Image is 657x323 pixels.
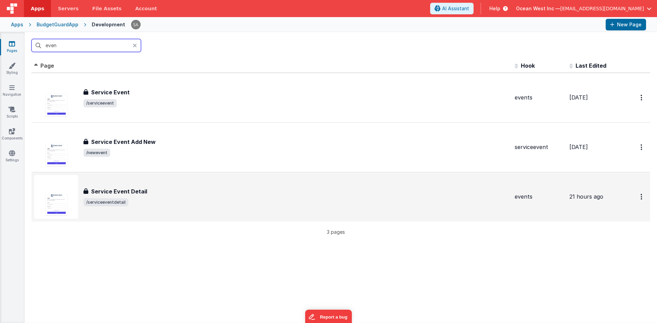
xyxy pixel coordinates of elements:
span: [DATE] [569,144,588,150]
span: Help [489,5,500,12]
p: 3 pages [31,228,640,235]
button: Options [636,140,647,154]
span: File Assets [92,5,122,12]
button: AI Assistant [430,3,474,14]
span: /newevent [83,149,110,157]
div: events [515,193,564,201]
h3: Service Event [91,88,130,96]
div: Development [92,21,125,28]
div: serviceevent [515,143,564,151]
h3: Service Event Detail [91,187,147,196]
div: BudgetGuardApp [37,21,78,28]
button: Ocean West Inc — [EMAIL_ADDRESS][DOMAIN_NAME] [516,5,652,12]
span: /serviceeventdetail [83,198,128,206]
span: AI Assistant [442,5,469,12]
div: Apps [11,21,23,28]
img: 79293985458095ca2ac202dc7eb50dda [131,20,141,29]
span: /serviceevent [83,99,117,107]
h3: Service Event Add New [91,138,156,146]
span: Ocean West Inc — [516,5,560,12]
input: Search pages, id's ... [31,39,141,52]
span: Page [40,62,54,69]
button: Options [636,190,647,204]
span: Apps [31,5,44,12]
span: Last Edited [576,62,606,69]
span: 21 hours ago [569,193,603,200]
span: Servers [58,5,78,12]
span: [EMAIL_ADDRESS][DOMAIN_NAME] [560,5,644,12]
button: Options [636,91,647,105]
div: events [515,94,564,102]
span: Hook [521,62,535,69]
button: New Page [606,19,646,30]
span: [DATE] [569,94,588,101]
